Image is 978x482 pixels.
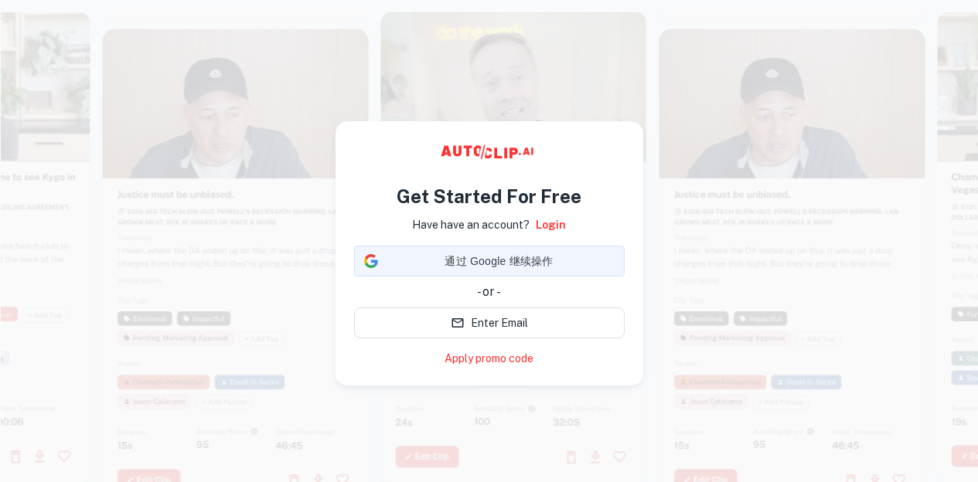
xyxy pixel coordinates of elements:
[412,216,530,233] p: Have have an account?
[397,182,581,210] h4: Get Started For Free
[445,351,533,367] a: Apply promo code
[354,307,625,338] button: Enter Email
[536,216,566,233] a: Login
[354,246,625,277] div: 通过 Google 继续操作
[384,253,615,270] span: 通过 Google 继续操作
[354,283,625,301] div: - or -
